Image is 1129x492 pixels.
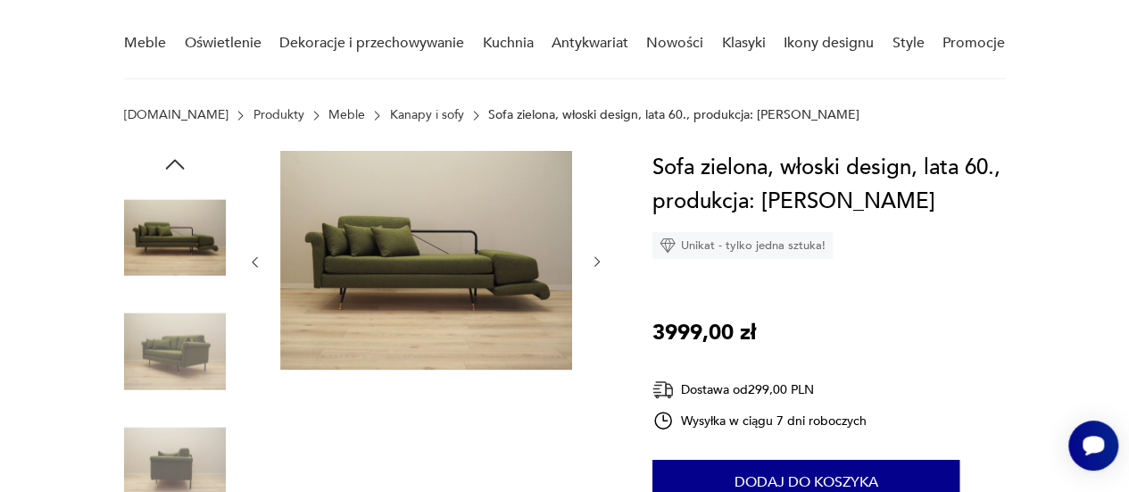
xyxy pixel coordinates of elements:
[280,151,572,370] img: Zdjęcie produktu Sofa zielona, włoski design, lata 60., produkcja: Włochy
[124,108,228,122] a: [DOMAIN_NAME]
[892,9,924,78] a: Style
[652,151,1005,219] h1: Sofa zielona, włoski design, lata 60., produkcja: [PERSON_NAME]
[652,410,867,431] div: Wysyłka w ciągu 7 dni roboczych
[646,9,703,78] a: Nowości
[722,9,766,78] a: Klasyki
[652,316,756,350] p: 3999,00 zł
[660,238,676,254] img: Ikona diamentu
[552,9,628,78] a: Antykwariat
[488,108,859,122] p: Sofa zielona, włoski design, lata 60., produkcja: [PERSON_NAME]
[652,379,674,401] img: Ikona dostawy
[253,108,304,122] a: Produkty
[328,108,365,122] a: Meble
[652,232,833,259] div: Unikat - tylko jedna sztuka!
[124,9,166,78] a: Meble
[124,301,226,403] img: Zdjęcie produktu Sofa zielona, włoski design, lata 60., produkcja: Włochy
[482,9,533,78] a: Kuchnia
[942,9,1005,78] a: Promocje
[1068,421,1118,471] iframe: Smartsupp widget button
[784,9,874,78] a: Ikony designu
[390,108,464,122] a: Kanapy i sofy
[652,379,867,401] div: Dostawa od 299,00 PLN
[124,187,226,288] img: Zdjęcie produktu Sofa zielona, włoski design, lata 60., produkcja: Włochy
[185,9,261,78] a: Oświetlenie
[279,9,464,78] a: Dekoracje i przechowywanie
